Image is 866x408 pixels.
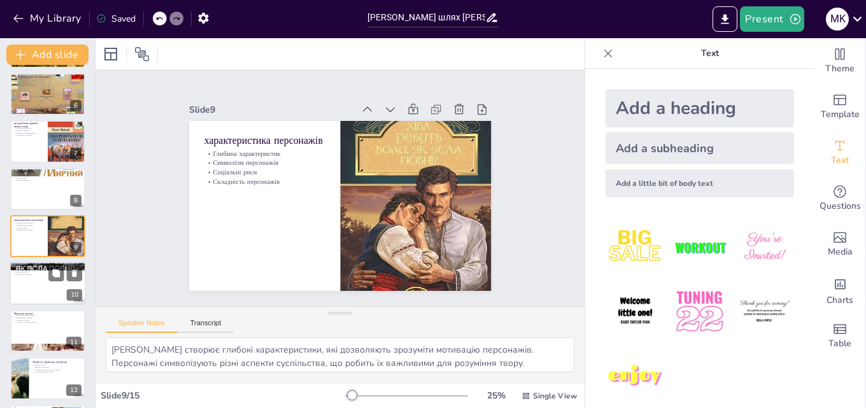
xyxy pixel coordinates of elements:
[10,215,85,257] div: 9
[826,8,849,31] div: m k
[606,218,665,277] img: 1.jpeg
[14,127,44,130] p: Соціальна нерівність
[10,310,85,352] div: 11
[821,108,860,122] span: Template
[533,391,577,401] span: Single View
[367,8,486,27] input: Insert title
[814,38,865,84] div: Change the overall theme
[814,313,865,359] div: Add a table
[814,84,865,130] div: Add ready made slides
[481,390,511,402] div: 25 %
[10,357,85,399] div: 12
[828,337,851,351] span: Table
[70,148,82,159] div: 7
[814,176,865,222] div: Get real-time input from your audience
[32,360,82,364] p: Вплив на українську літературу
[828,245,853,259] span: Media
[814,267,865,313] div: Add charts and graphs
[670,282,729,341] img: 5.jpeg
[358,157,476,203] p: Соціальні риси
[350,211,510,273] div: Slide 9
[14,229,44,232] p: Складність персонажів
[825,62,855,76] span: Theme
[10,168,85,210] div: 8
[606,282,665,341] img: 4.jpeg
[360,165,478,212] p: Символізм персонажів
[14,321,82,324] p: Стосунки між персонажами
[66,384,82,396] div: 12
[13,264,82,268] p: Соціальна критика
[14,78,82,80] p: Соціальні труднощі
[70,242,82,253] div: 9
[814,130,865,176] div: Add text boxes
[14,314,82,317] p: Вплив моральних виборів
[14,319,82,321] p: Складність вибору
[618,38,802,69] p: Text
[101,390,346,402] div: Slide 9 / 15
[14,134,44,137] p: Актуальність проблем
[814,222,865,267] div: Add images, graphics, shapes or video
[10,120,85,162] div: 7
[14,169,82,173] p: Головні персонажі
[713,6,737,32] button: Export to PowerPoint
[367,185,486,236] p: характеристика персонажів
[96,13,136,25] div: Saved
[820,199,861,213] span: Questions
[14,227,44,229] p: Соціальні риси
[67,266,82,281] button: Delete Slide
[14,312,82,316] p: Моральні дилеми
[14,85,82,87] p: Важливість для літератури
[14,75,82,79] p: "Хіба ревуть воли, як ясла повні"
[14,172,82,175] p: [PERSON_NAME]
[10,8,87,29] button: My Library
[14,179,82,182] p: Соціальні аспекти
[14,177,82,179] p: Інші персонажі
[14,174,82,177] p: [PERSON_NAME]
[670,218,729,277] img: 2.jpeg
[14,222,44,225] p: Глибина характеристик
[364,174,481,221] p: Глибина характеристик
[14,82,82,85] p: Соціальний підтекст
[10,73,85,115] div: 6
[735,282,794,341] img: 6.jpeg
[606,169,794,197] div: Add a little bit of body text
[14,218,44,222] p: характеристика персонажів
[831,153,849,167] span: Text
[355,148,472,194] p: Складність персонажів
[32,364,82,367] p: Вплив на прозу
[13,267,82,269] p: Соціальна нерівність
[735,218,794,277] img: 3.jpeg
[101,44,121,64] div: Layout
[67,290,82,301] div: 10
[14,122,44,129] p: які проблеми піднімає автор у творі
[14,130,44,132] p: Моральні дилеми
[606,89,794,127] div: Add a heading
[13,274,82,276] p: Актуальність критики
[826,6,849,32] button: m k
[14,316,82,319] p: Формування характеру
[13,269,82,272] p: Експлуатація селян
[827,293,853,307] span: Charts
[106,319,178,333] button: Speaker Notes
[66,337,82,348] div: 11
[13,271,82,274] p: Моральні вибори
[14,225,44,227] p: Символізм персонажів
[740,6,804,32] button: Present
[48,266,64,281] button: Duplicate Slide
[178,319,234,333] button: Transcript
[14,80,82,82] p: Головний герой
[606,132,794,164] div: Add a subheading
[70,100,82,111] div: 6
[606,347,665,406] img: 7.jpeg
[10,262,86,306] div: 10
[32,371,82,374] p: Дослідження його творів
[32,369,82,371] p: Спадщина для наступних поколінь
[106,337,574,372] textarea: [PERSON_NAME] створює глибокі характеристики, які дозволяють зрозуміти мотивацію персонажів. Перс...
[32,367,82,369] p: Класика літератури
[70,195,82,206] div: 8
[134,46,150,62] span: Position
[6,45,89,65] button: Add slide
[14,132,44,135] p: Боротьба за справедливість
